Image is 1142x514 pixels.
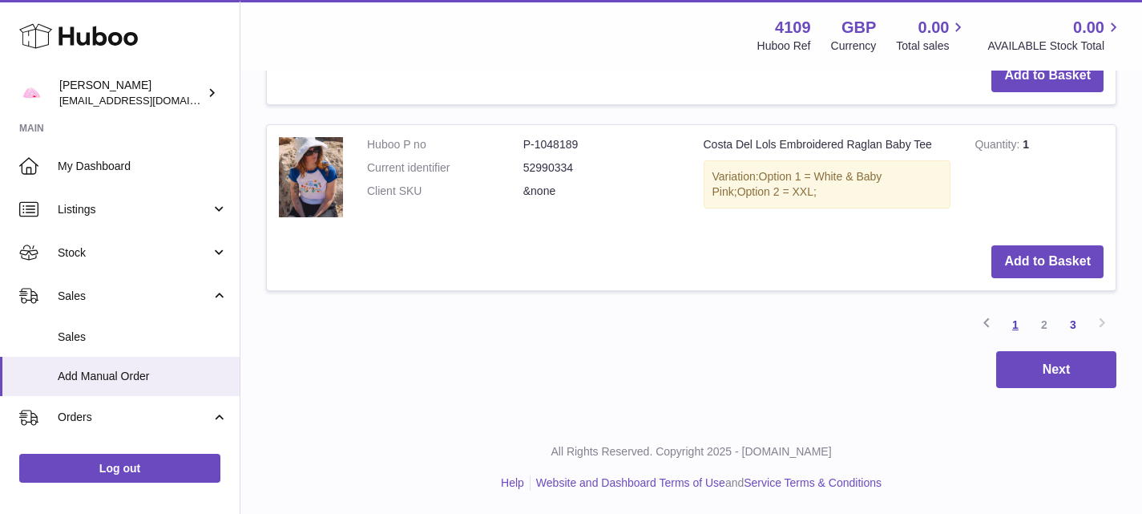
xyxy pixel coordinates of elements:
a: 0.00 AVAILABLE Stock Total [987,17,1123,54]
a: Log out [19,454,220,483]
span: Sales [58,330,228,345]
a: Service Terms & Conditions [744,476,882,489]
span: AVAILABLE Stock Total [987,38,1123,54]
a: 2 [1030,310,1059,339]
div: Variation: [704,160,951,208]
span: Add Manual Order [58,369,228,384]
strong: Quantity [975,138,1023,155]
dt: Client SKU [367,184,523,199]
div: [PERSON_NAME] [59,78,204,108]
div: Huboo Ref [757,38,811,54]
span: Orders [58,410,211,425]
td: 1 [962,125,1116,233]
div: Currency [831,38,877,54]
td: Costa Del Lols Embroidered Raglan Baby Tee [692,125,963,233]
a: Help [501,476,524,489]
p: All Rights Reserved. Copyright 2025 - [DOMAIN_NAME] [253,444,1129,459]
img: hello@limpetstore.com [19,81,43,105]
dt: Current identifier [367,160,523,176]
strong: GBP [841,17,876,38]
a: Website and Dashboard Terms of Use [536,476,725,489]
button: Add to Basket [991,59,1104,92]
span: My Dashboard [58,159,228,174]
dd: P-1048189 [523,137,680,152]
span: Stock [58,245,211,261]
dd: 52990334 [523,160,680,176]
li: and [531,476,882,491]
a: 0.00 Total sales [896,17,967,54]
span: [EMAIL_ADDRESS][DOMAIN_NAME] [59,94,236,107]
button: Next [996,351,1116,389]
span: 0.00 [1073,17,1104,38]
span: 0.00 [918,17,950,38]
img: Costa Del Lols Embroidered Raglan Baby Tee [279,137,343,217]
a: 3 [1059,310,1088,339]
span: Total sales [896,38,967,54]
strong: 4109 [775,17,811,38]
a: 1 [1001,310,1030,339]
span: Listings [58,202,211,217]
dt: Huboo P no [367,137,523,152]
span: Sales [58,289,211,304]
span: Option 2 = XXL; [737,185,817,198]
button: Add to Basket [991,245,1104,278]
dd: &none [523,184,680,199]
span: Option 1 = White & Baby Pink; [712,170,882,198]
